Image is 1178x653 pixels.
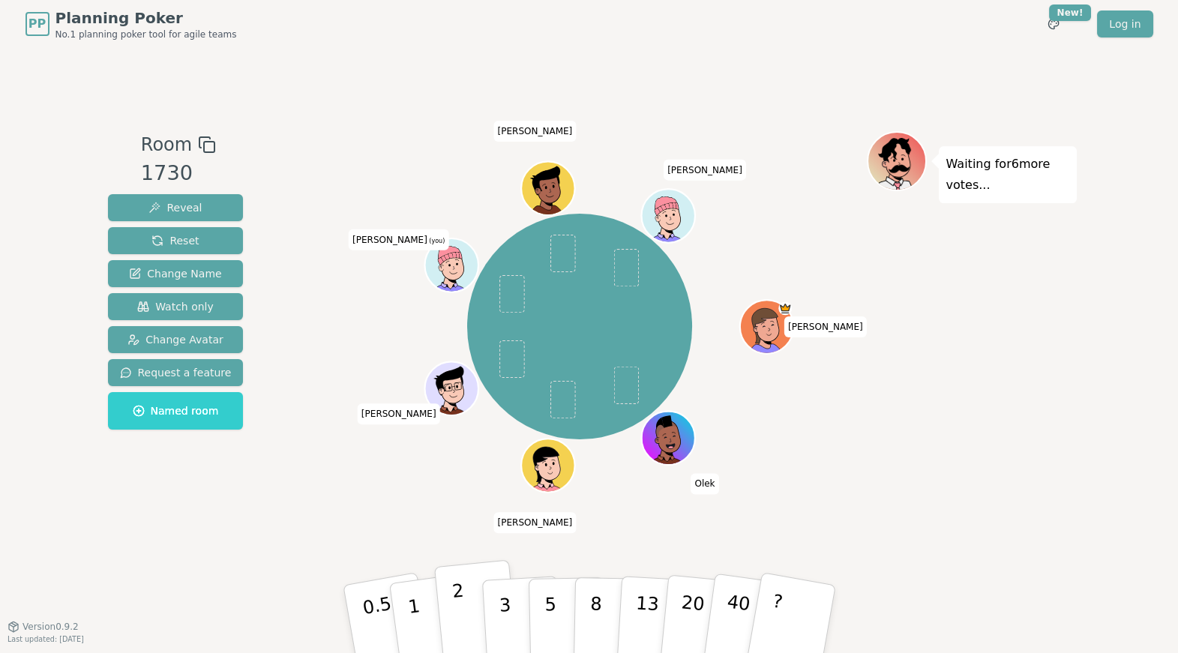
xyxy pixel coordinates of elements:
span: (you) [427,238,445,244]
div: 1730 [141,158,216,189]
span: Click to change your name [494,121,577,142]
a: Log in [1097,10,1153,37]
span: Elena is the host [778,301,792,315]
span: Version 0.9.2 [22,621,79,633]
span: Change Avatar [127,332,223,347]
a: PPPlanning PokerNo.1 planning poker tool for agile teams [25,7,237,40]
div: New! [1049,4,1092,21]
span: No.1 planning poker tool for agile teams [55,28,237,40]
span: PP [28,15,46,33]
span: Reveal [148,200,202,215]
span: Click to change your name [664,159,746,180]
button: Version0.9.2 [7,621,79,633]
button: Reset [108,227,244,254]
span: Planning Poker [55,7,237,28]
button: Reveal [108,194,244,221]
span: Click to change your name [494,512,577,533]
span: Click to change your name [349,229,448,250]
button: Click to change your avatar [427,240,477,290]
button: Change Avatar [108,326,244,353]
button: Change Name [108,260,244,287]
span: Click to change your name [358,403,440,424]
span: Watch only [137,299,214,314]
button: Request a feature [108,359,244,386]
span: Click to change your name [784,316,867,337]
span: Last updated: [DATE] [7,635,84,643]
span: Click to change your name [691,473,718,494]
span: Room [141,131,192,158]
button: New! [1040,10,1067,37]
span: Request a feature [120,365,232,380]
span: Change Name [129,266,221,281]
p: Waiting for 6 more votes... [946,154,1069,196]
button: Watch only [108,293,244,320]
span: Reset [151,233,199,248]
span: Named room [133,403,219,418]
button: Named room [108,392,244,430]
